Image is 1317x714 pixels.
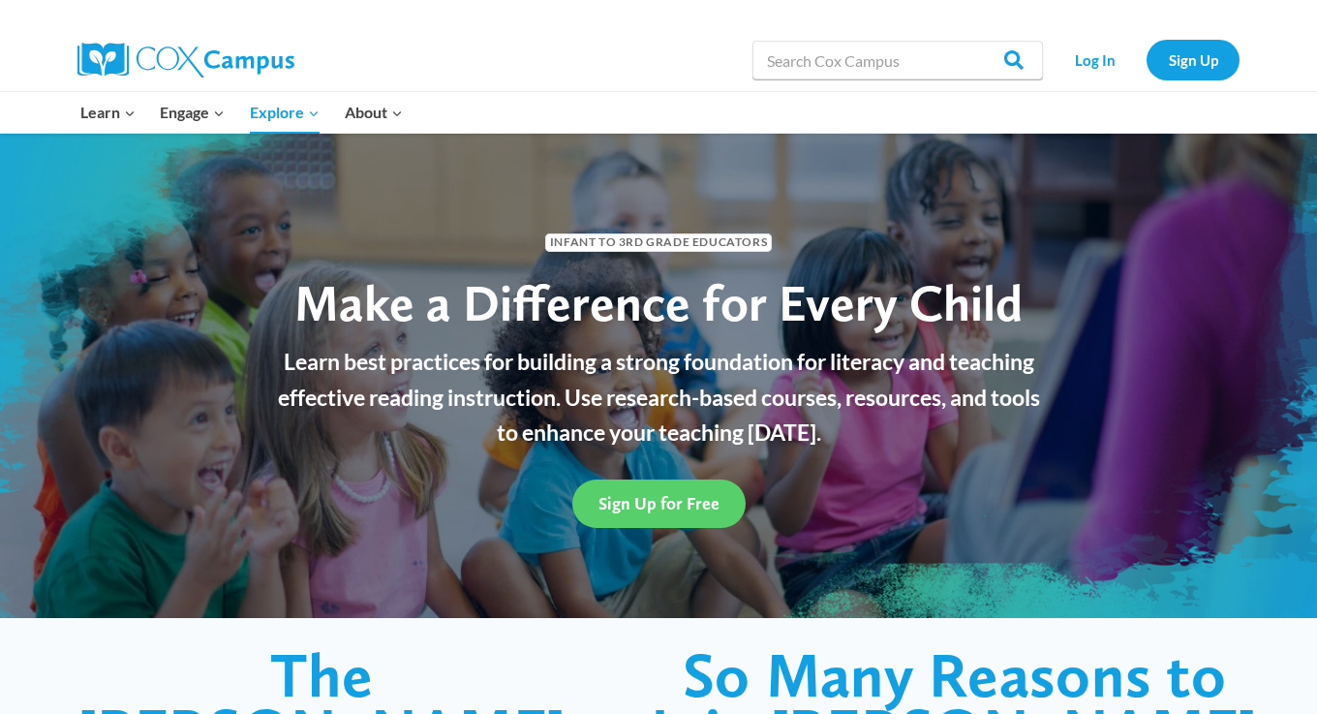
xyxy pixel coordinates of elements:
[1147,40,1240,79] a: Sign Up
[294,272,1023,333] span: Make a Difference for Every Child
[572,480,746,527] a: Sign Up for Free
[545,233,772,252] span: Infant to 3rd Grade Educators
[598,493,720,513] span: Sign Up for Free
[752,41,1043,79] input: Search Cox Campus
[160,100,225,125] span: Engage
[77,43,294,78] img: Cox Campus
[1053,40,1137,79] a: Log In
[250,100,320,125] span: Explore
[345,100,403,125] span: About
[68,92,414,133] nav: Primary Navigation
[80,100,136,125] span: Learn
[1053,40,1240,79] nav: Secondary Navigation
[266,344,1051,450] p: Learn best practices for building a strong foundation for literacy and teaching effective reading...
